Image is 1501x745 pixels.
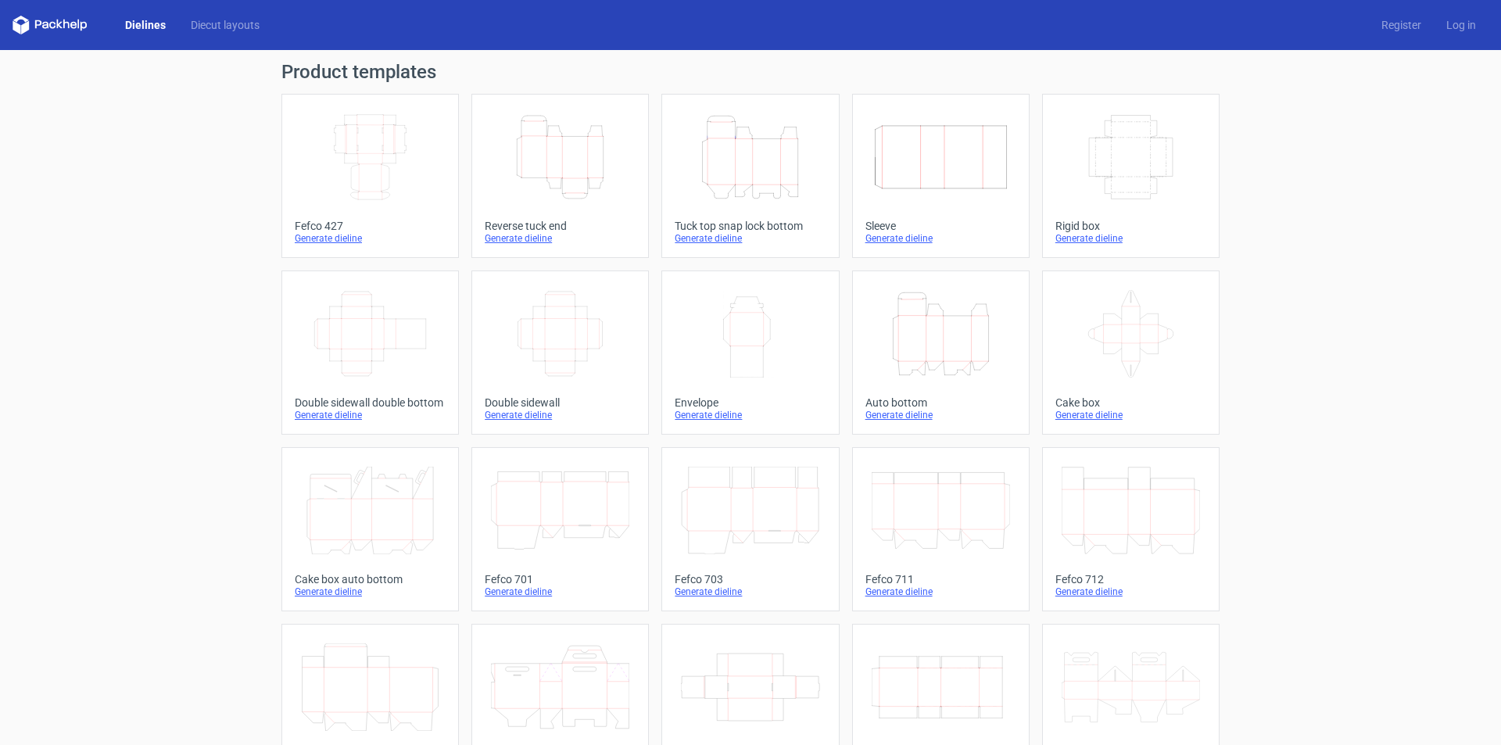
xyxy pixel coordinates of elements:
a: Fefco 427Generate dieline [281,94,459,258]
div: Generate dieline [295,409,446,421]
div: Envelope [675,396,826,409]
a: Register [1369,17,1434,33]
div: Fefco 712 [1055,573,1206,586]
a: Fefco 701Generate dieline [471,447,649,611]
h1: Product templates [281,63,1220,81]
a: EnvelopeGenerate dieline [661,270,839,435]
div: Generate dieline [675,409,826,421]
a: Auto bottomGenerate dieline [852,270,1030,435]
a: SleeveGenerate dieline [852,94,1030,258]
a: Double sidewallGenerate dieline [471,270,649,435]
a: Log in [1434,17,1488,33]
a: Rigid boxGenerate dieline [1042,94,1220,258]
div: Generate dieline [675,232,826,245]
a: Fefco 703Generate dieline [661,447,839,611]
a: Double sidewall double bottomGenerate dieline [281,270,459,435]
a: Cake boxGenerate dieline [1042,270,1220,435]
a: Reverse tuck endGenerate dieline [471,94,649,258]
div: Generate dieline [1055,232,1206,245]
a: Diecut layouts [178,17,272,33]
a: Tuck top snap lock bottomGenerate dieline [661,94,839,258]
div: Generate dieline [865,232,1016,245]
a: Dielines [113,17,178,33]
a: Cake box auto bottomGenerate dieline [281,447,459,611]
div: Sleeve [865,220,1016,232]
div: Fefco 427 [295,220,446,232]
div: Tuck top snap lock bottom [675,220,826,232]
div: Fefco 701 [485,573,636,586]
div: Cake box [1055,396,1206,409]
div: Auto bottom [865,396,1016,409]
a: Fefco 712Generate dieline [1042,447,1220,611]
div: Generate dieline [485,232,636,245]
div: Generate dieline [295,232,446,245]
div: Generate dieline [865,586,1016,598]
div: Generate dieline [865,409,1016,421]
div: Fefco 711 [865,573,1016,586]
div: Generate dieline [485,409,636,421]
div: Rigid box [1055,220,1206,232]
div: Cake box auto bottom [295,573,446,586]
div: Double sidewall [485,396,636,409]
div: Double sidewall double bottom [295,396,446,409]
div: Generate dieline [675,586,826,598]
a: Fefco 711Generate dieline [852,447,1030,611]
div: Generate dieline [485,586,636,598]
div: Reverse tuck end [485,220,636,232]
div: Fefco 703 [675,573,826,586]
div: Generate dieline [1055,586,1206,598]
div: Generate dieline [1055,409,1206,421]
div: Generate dieline [295,586,446,598]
